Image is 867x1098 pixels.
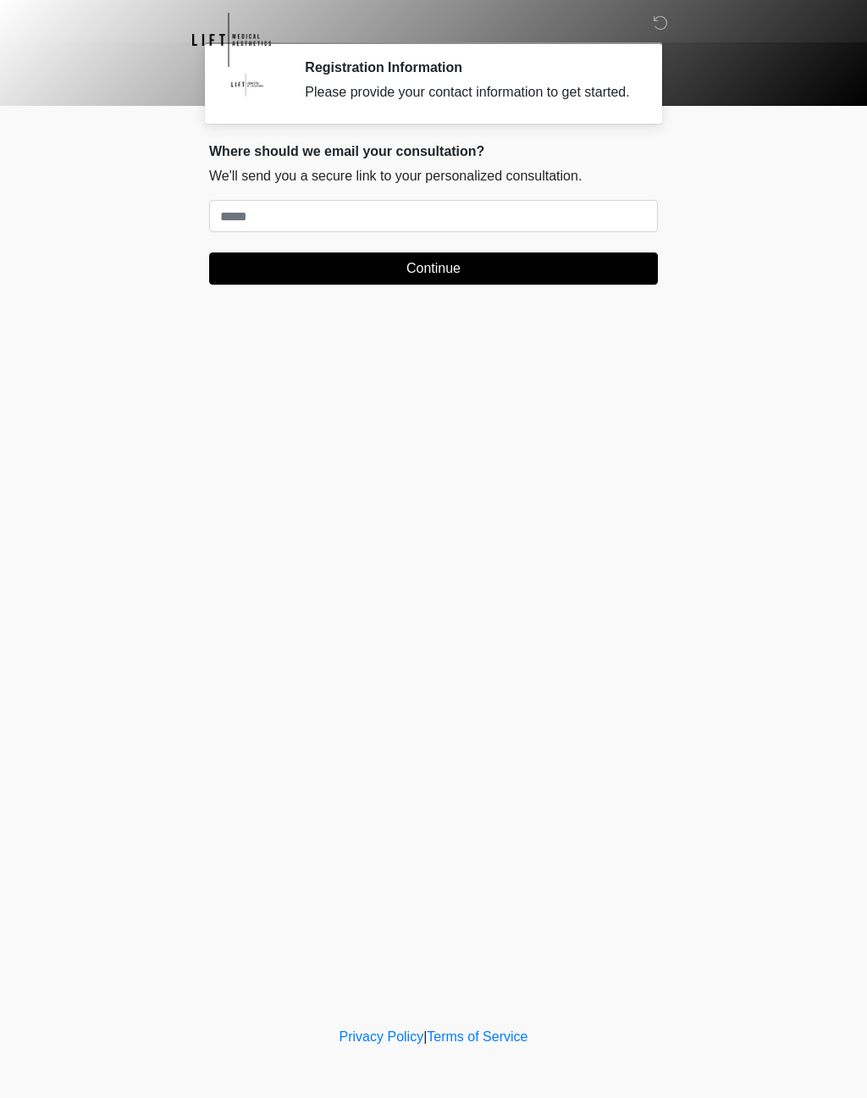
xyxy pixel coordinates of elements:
div: Please provide your contact information to get started. [305,82,632,103]
a: Terms of Service [427,1029,527,1044]
img: Agent Avatar [222,59,273,110]
h2: Where should we email your consultation? [209,143,658,159]
a: | [423,1029,427,1044]
button: Continue [209,252,658,285]
p: We'll send you a secure link to your personalized consultation. [209,166,658,186]
a: Privacy Policy [340,1029,424,1044]
img: Lift Medical Aesthetics Logo [192,13,271,67]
